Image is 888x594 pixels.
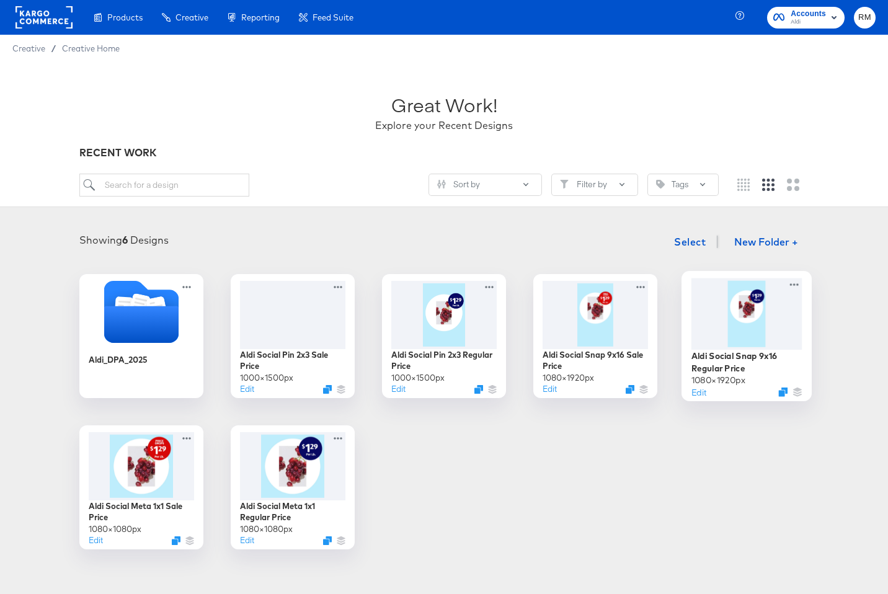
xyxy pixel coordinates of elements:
[543,372,594,384] div: 1080 × 1920 px
[79,425,203,549] div: Aldi Social Meta 1x1 Sale Price1080×1080pxEditDuplicate
[854,7,876,29] button: RM
[551,174,638,196] button: FilterFilter by
[12,43,45,53] span: Creative
[79,146,809,160] div: RECENT WORK
[175,12,208,22] span: Creative
[691,350,802,374] div: Aldi Social Snap 9x16 Regular Price
[382,274,506,398] div: Aldi Social Pin 2x3 Regular Price1000×1500pxEditDuplicate
[543,349,648,372] div: Aldi Social Snap 9x16 Sale Price
[107,12,143,22] span: Products
[647,174,719,196] button: TagTags
[474,385,483,394] svg: Duplicate
[231,425,355,549] div: Aldi Social Meta 1x1 Regular Price1080×1080pxEditDuplicate
[437,180,446,188] svg: Sliders
[240,534,254,546] button: Edit
[313,12,353,22] span: Feed Suite
[79,233,169,247] div: Showing Designs
[240,500,345,523] div: Aldi Social Meta 1x1 Regular Price
[89,500,194,523] div: Aldi Social Meta 1x1 Sale Price
[626,385,634,394] svg: Duplicate
[89,523,141,535] div: 1080 × 1080 px
[674,233,706,250] span: Select
[375,118,513,133] div: Explore your Recent Designs
[172,536,180,545] svg: Duplicate
[787,179,799,191] svg: Large grid
[560,180,569,188] svg: Filter
[737,179,750,191] svg: Small grid
[391,383,406,395] button: Edit
[691,386,706,397] button: Edit
[89,354,148,366] div: Aldi_DPA_2025
[669,229,711,254] button: Select
[791,17,826,27] span: Aldi
[240,349,345,372] div: Aldi Social Pin 2x3 Sale Price
[79,281,203,343] svg: Folder
[859,11,871,25] span: RM
[240,383,254,395] button: Edit
[231,274,355,398] div: Aldi Social Pin 2x3 Sale Price1000×1500pxEditDuplicate
[682,271,812,401] div: Aldi Social Snap 9x16 Regular Price1080×1920pxEditDuplicate
[762,179,775,191] svg: Medium grid
[391,372,445,384] div: 1000 × 1500 px
[241,12,280,22] span: Reporting
[428,174,542,196] button: SlidersSort by
[240,372,293,384] div: 1000 × 1500 px
[778,388,788,397] svg: Duplicate
[323,536,332,545] svg: Duplicate
[89,534,103,546] button: Edit
[791,7,826,20] span: Accounts
[45,43,62,53] span: /
[656,180,665,188] svg: Tag
[391,349,497,372] div: Aldi Social Pin 2x3 Regular Price
[79,274,203,398] div: Aldi_DPA_2025
[122,234,128,246] strong: 6
[79,174,249,197] input: Search for a design
[240,523,293,535] div: 1080 × 1080 px
[767,7,845,29] button: AccountsAldi
[724,231,809,255] button: New Folder +
[62,43,120,53] a: Creative Home
[543,383,557,395] button: Edit
[533,274,657,398] div: Aldi Social Snap 9x16 Sale Price1080×1920pxEditDuplicate
[323,385,332,394] svg: Duplicate
[691,374,745,386] div: 1080 × 1920 px
[391,92,497,118] div: Great Work!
